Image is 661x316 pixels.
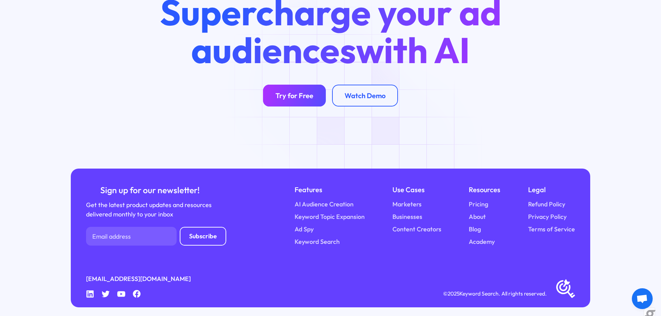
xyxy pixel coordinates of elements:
[86,184,214,196] div: Sign up for our newsletter!
[86,227,177,246] input: Email address
[86,227,226,246] form: Newsletter Form
[469,212,486,222] a: About
[632,288,653,309] a: Open de chat
[528,212,567,222] a: Privacy Policy
[528,184,575,195] div: Legal
[263,85,326,106] a: Try for Free
[469,200,488,209] a: Pricing
[180,227,226,246] input: Subscribe
[86,274,191,284] a: [EMAIL_ADDRESS][DOMAIN_NAME]
[443,289,547,298] div: © Keyword Search. All rights reserved.
[295,212,365,222] a: Keyword Topic Expansion
[469,225,481,234] a: Blog
[332,85,398,106] a: Watch Demo
[86,200,214,219] div: Get the latest product updates and resources delivered monthly to your inbox
[295,200,354,209] a: AI Audience Creation
[528,225,575,234] a: Terms of Service
[469,184,500,195] div: Resources
[392,225,441,234] a: Content Creators
[528,200,565,209] a: Refund Policy
[392,200,422,209] a: Marketers
[392,184,441,195] div: Use Cases
[276,91,313,100] div: Try for Free
[295,184,365,195] div: Features
[392,212,422,222] a: Businesses
[295,225,314,234] a: Ad Spy
[295,237,340,247] a: Keyword Search
[448,290,459,297] span: 2025
[469,237,495,247] a: Academy
[345,91,385,100] div: Watch Demo
[356,27,470,72] span: with AI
